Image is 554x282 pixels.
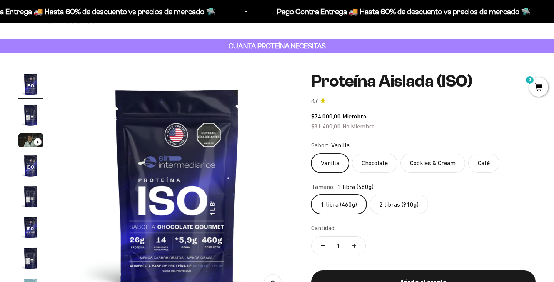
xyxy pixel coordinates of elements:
[18,103,43,130] button: Ir al artículo 2
[331,140,350,150] span: Vanilla
[311,123,341,130] span: $81.400,00
[18,215,43,242] button: Ir al artículo 6
[18,72,43,97] img: Proteína Aislada (ISO)
[343,237,365,255] button: Aumentar cantidad
[18,103,43,127] img: Proteína Aislada (ISO)
[311,140,328,150] legend: Sabor:
[342,123,375,130] span: No Miembro
[18,72,43,99] button: Ir al artículo 1
[274,5,527,18] p: Pago Contra Entrega 🚚 Hasta 60% de descuento vs precios de mercado 🛸
[342,113,366,120] span: Miembro
[18,246,43,270] img: Proteína Aislada (ISO)
[529,83,548,92] a: 0
[311,182,334,192] legend: Tamaño:
[18,154,43,178] img: Proteína Aislada (ISO)
[311,113,341,120] span: $74.000,00
[18,184,43,209] img: Proteína Aislada (ISO)
[525,75,534,85] mark: 0
[311,72,536,90] h1: Proteína Aislada (ISO)
[18,154,43,180] button: Ir al artículo 4
[311,97,318,105] span: 4.7
[311,223,335,233] label: Cantidad:
[18,246,43,273] button: Ir al artículo 7
[18,133,43,150] button: Ir al artículo 3
[312,237,334,255] button: Reducir cantidad
[229,42,326,50] strong: CUANTA PROTEÍNA NECESITAS
[18,215,43,240] img: Proteína Aislada (ISO)
[18,184,43,211] button: Ir al artículo 5
[337,182,374,192] span: 1 libra (460g)
[311,97,536,105] a: 4.74.7 de 5.0 estrellas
